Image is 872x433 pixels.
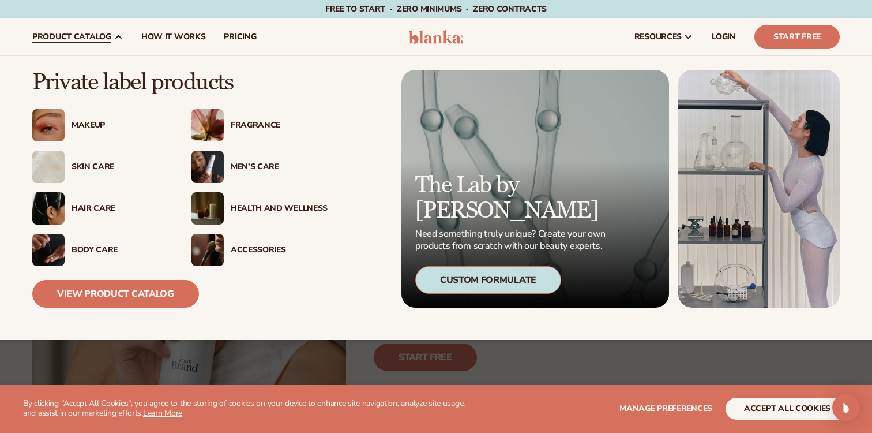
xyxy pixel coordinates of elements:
img: Cream moisturizer swatch. [32,151,65,183]
div: Custom Formulate [415,266,561,294]
div: Open Intercom Messenger [832,394,860,421]
img: Female with glitter eye makeup. [32,109,65,141]
a: Female hair pulled back with clips. Hair Care [32,192,168,225]
div: Skin Care [72,162,168,172]
a: Learn More [143,408,182,419]
a: Microscopic product formula. The Lab by [PERSON_NAME] Need something truly unique? Create your ow... [401,70,669,308]
span: How It Works [141,32,206,42]
img: Male holding moisturizer bottle. [191,151,224,183]
div: Body Care [72,245,168,255]
div: Men’s Care [231,162,328,172]
span: pricing [224,32,256,42]
img: Pink blooming flower. [191,109,224,141]
img: Candles and incense on table. [191,192,224,225]
div: Health And Wellness [231,204,328,214]
a: LOGIN [702,18,745,55]
button: Manage preferences [619,398,712,420]
a: pricing [215,18,265,55]
span: LOGIN [712,32,736,42]
div: Accessories [231,245,328,255]
button: accept all cookies [726,398,849,420]
div: Makeup [72,121,168,130]
div: Fragrance [231,121,328,130]
a: product catalog [23,18,132,55]
p: Need something truly unique? Create your own products from scratch with our beauty experts. [415,228,609,252]
p: The Lab by [PERSON_NAME] [415,173,609,223]
a: Male hand applying moisturizer. Body Care [32,234,168,266]
a: Candles and incense on table. Health And Wellness [191,192,328,225]
img: logo [409,30,464,44]
img: Female with makeup brush. [191,234,224,266]
a: Male holding moisturizer bottle. Men’s Care [191,151,328,183]
a: Start Free [754,25,840,49]
img: Male hand applying moisturizer. [32,234,65,266]
span: resources [634,32,682,42]
div: Hair Care [72,204,168,214]
span: Free to start · ZERO minimums · ZERO contracts [325,3,547,14]
span: Manage preferences [619,403,712,414]
span: product catalog [32,32,111,42]
a: Female with makeup brush. Accessories [191,234,328,266]
a: View Product Catalog [32,280,199,308]
a: resources [625,18,702,55]
img: Female in lab with equipment. [678,70,840,308]
a: Cream moisturizer swatch. Skin Care [32,151,168,183]
img: Female hair pulled back with clips. [32,192,65,225]
p: Private label products [32,70,328,95]
a: How It Works [132,18,215,55]
a: Female with glitter eye makeup. Makeup [32,109,168,141]
a: Pink blooming flower. Fragrance [191,109,328,141]
p: By clicking "Accept All Cookies", you agree to the storing of cookies on your device to enhance s... [23,399,473,419]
